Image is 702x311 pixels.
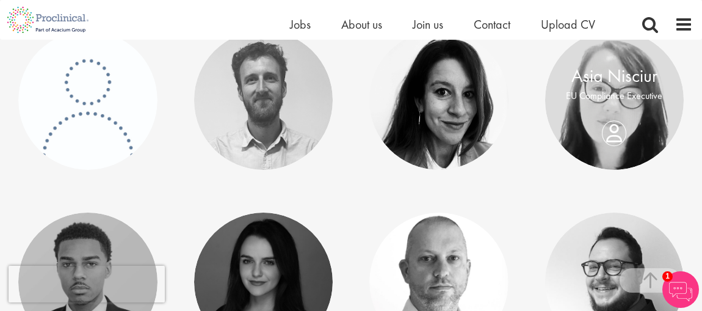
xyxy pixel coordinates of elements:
iframe: reCAPTCHA [9,266,165,302]
a: Join us [413,16,443,32]
a: Upload CV [541,16,595,32]
a: Asia Nisciur [571,64,657,87]
span: 1 [662,271,673,282]
a: Jobs [290,16,311,32]
a: About us [341,16,382,32]
p: EU Compliance Executive [557,89,672,103]
img: Chatbot [662,271,699,308]
a: Contact [474,16,510,32]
